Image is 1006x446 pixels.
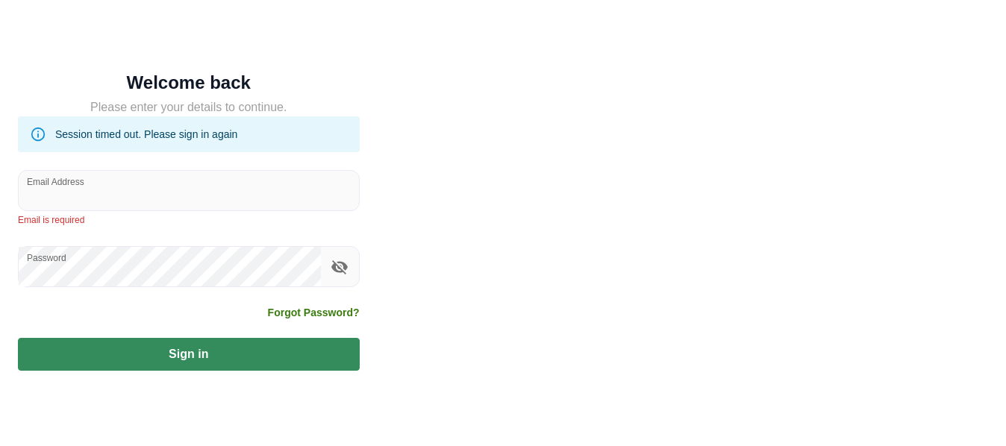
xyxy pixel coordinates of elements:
div: Session timed out. Please sign in again [55,121,237,148]
p: Email is required [18,213,360,228]
button: toggle password visibility [327,254,352,280]
label: Password [27,251,66,264]
h5: Welcome back [18,75,360,90]
button: Sign in [18,338,360,371]
label: Email Address [27,175,84,188]
h5: Please enter your details to continue. [18,98,360,116]
a: Forgot Password? [268,305,360,320]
